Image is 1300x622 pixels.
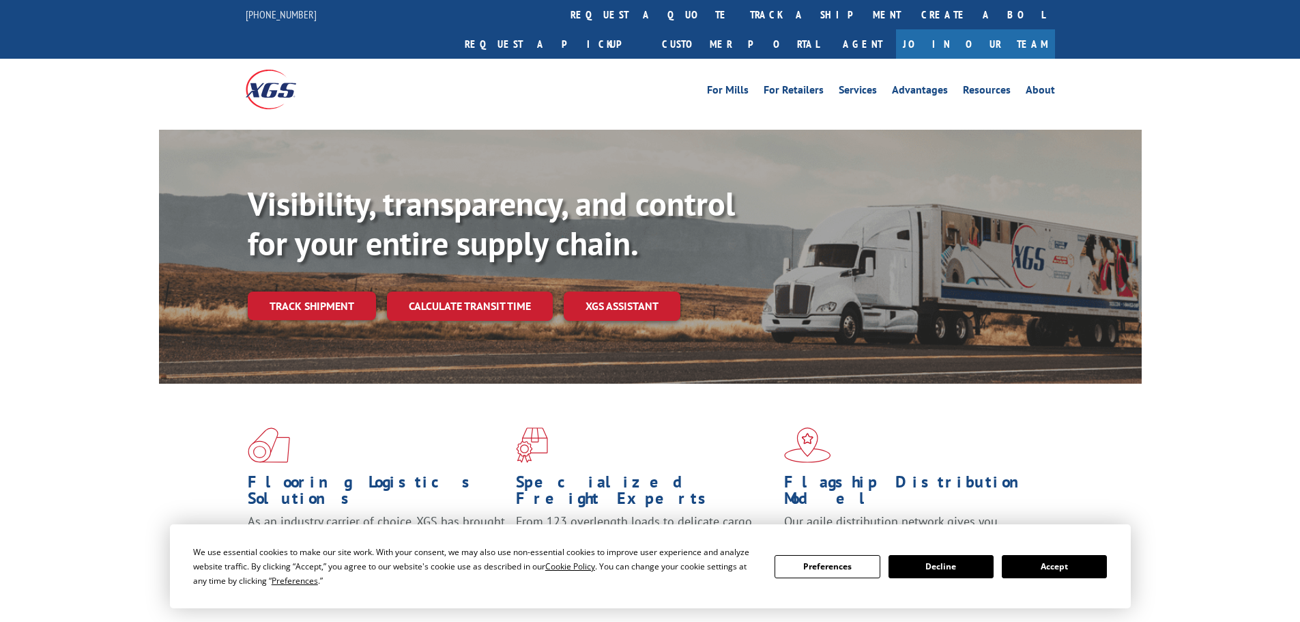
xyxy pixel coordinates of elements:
[516,427,548,463] img: xgs-icon-focused-on-flooring-red
[246,8,317,21] a: [PHONE_NUMBER]
[516,474,774,513] h1: Specialized Freight Experts
[545,561,595,572] span: Cookie Policy
[248,182,735,264] b: Visibility, transparency, and control for your entire supply chain.
[1026,85,1055,100] a: About
[454,29,652,59] a: Request a pickup
[784,427,831,463] img: xgs-icon-flagship-distribution-model-red
[248,292,376,320] a: Track shipment
[892,85,948,100] a: Advantages
[387,292,553,321] a: Calculate transit time
[889,555,994,578] button: Decline
[652,29,829,59] a: Customer Portal
[248,474,506,513] h1: Flooring Logistics Solutions
[839,85,877,100] a: Services
[963,85,1011,100] a: Resources
[516,513,774,574] p: From 123 overlength loads to delicate cargo, our experienced staff knows the best way to move you...
[784,474,1042,513] h1: Flagship Distribution Model
[707,85,749,100] a: For Mills
[775,555,880,578] button: Preferences
[248,427,290,463] img: xgs-icon-total-supply-chain-intelligence-red
[1002,555,1107,578] button: Accept
[784,513,1035,546] span: Our agile distribution network gives you nationwide inventory management on demand.
[170,524,1131,608] div: Cookie Consent Prompt
[248,513,505,562] span: As an industry carrier of choice, XGS has brought innovation and dedication to flooring logistics...
[564,292,680,321] a: XGS ASSISTANT
[829,29,896,59] a: Agent
[896,29,1055,59] a: Join Our Team
[193,545,758,588] div: We use essential cookies to make our site work. With your consent, we may also use non-essential ...
[272,575,318,586] span: Preferences
[764,85,824,100] a: For Retailers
